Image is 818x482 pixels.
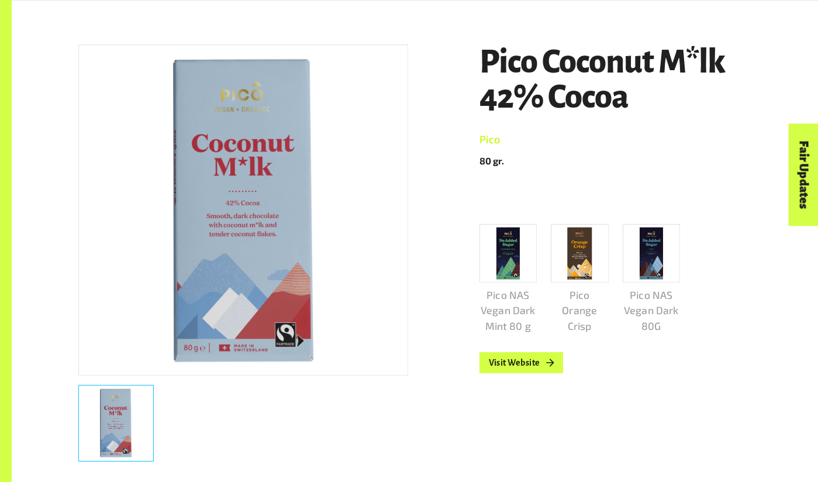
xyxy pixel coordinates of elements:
p: Pico NAS Vegan Dark Mint 80 g [479,287,537,334]
a: Visit Website [479,352,564,373]
p: Pico NAS Vegan Dark 80G [623,287,681,334]
p: Pico Orange Crisp [551,287,609,334]
a: Pico NAS Vegan Dark 80G [623,224,681,333]
a: Pico NAS Vegan Dark Mint 80 g [479,224,537,333]
a: Pico Orange Crisp [551,224,609,333]
h1: Pico Coconut M*lk 42% Cocoa [479,44,752,115]
a: Pico [479,130,752,149]
p: 80 gr. [479,154,752,168]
